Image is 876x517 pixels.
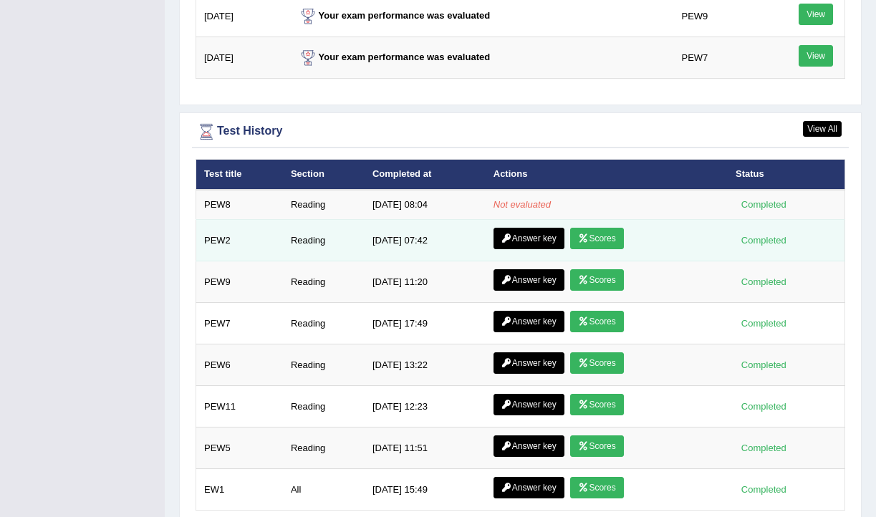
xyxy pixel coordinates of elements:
td: [DATE] 13:22 [365,344,486,386]
td: Reading [283,303,365,344]
td: Reading [283,261,365,303]
td: PEW6 [196,344,283,386]
td: PEW11 [196,386,283,427]
div: Completed [736,399,791,414]
td: Reading [283,344,365,386]
div: Completed [736,274,791,289]
strong: Your exam performance was evaluated [297,10,491,21]
a: View [799,4,833,25]
td: [DATE] [196,37,289,79]
div: Completed [736,357,791,372]
em: Not evaluated [494,199,551,210]
a: Scores [570,311,623,332]
a: Scores [570,394,623,415]
td: [DATE] 12:23 [365,386,486,427]
td: PEW9 [196,261,283,303]
a: View [799,45,833,67]
div: Completed [736,233,791,248]
td: [DATE] 11:51 [365,427,486,469]
strong: Your exam performance was evaluated [297,52,491,62]
td: [DATE] 11:20 [365,261,486,303]
div: Completed [736,197,791,212]
a: Answer key [494,435,564,457]
div: Test History [196,121,845,142]
td: [DATE] 07:42 [365,220,486,261]
td: Reading [283,386,365,427]
td: PEW8 [196,190,283,220]
td: [DATE] 15:49 [365,469,486,511]
th: Actions [486,160,728,190]
td: Reading [283,190,365,220]
a: Answer key [494,228,564,249]
a: Answer key [494,311,564,332]
a: Scores [570,435,623,457]
div: Completed [736,482,791,497]
a: View All [803,121,842,137]
a: Answer key [494,269,564,291]
td: [DATE] 17:49 [365,303,486,344]
td: PEW7 [673,37,759,79]
td: Reading [283,427,365,469]
td: All [283,469,365,511]
div: Completed [736,440,791,455]
a: Answer key [494,352,564,374]
td: PEW5 [196,427,283,469]
td: Reading [283,220,365,261]
a: Answer key [494,394,564,415]
td: EW1 [196,469,283,511]
a: Scores [570,228,623,249]
th: Status [728,160,844,190]
a: Scores [570,269,623,291]
th: Test title [196,160,283,190]
td: PEW7 [196,303,283,344]
a: Scores [570,477,623,498]
div: Completed [736,316,791,331]
td: PEW2 [196,220,283,261]
th: Completed at [365,160,486,190]
td: [DATE] 08:04 [365,190,486,220]
th: Section [283,160,365,190]
a: Answer key [494,477,564,498]
a: Scores [570,352,623,374]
